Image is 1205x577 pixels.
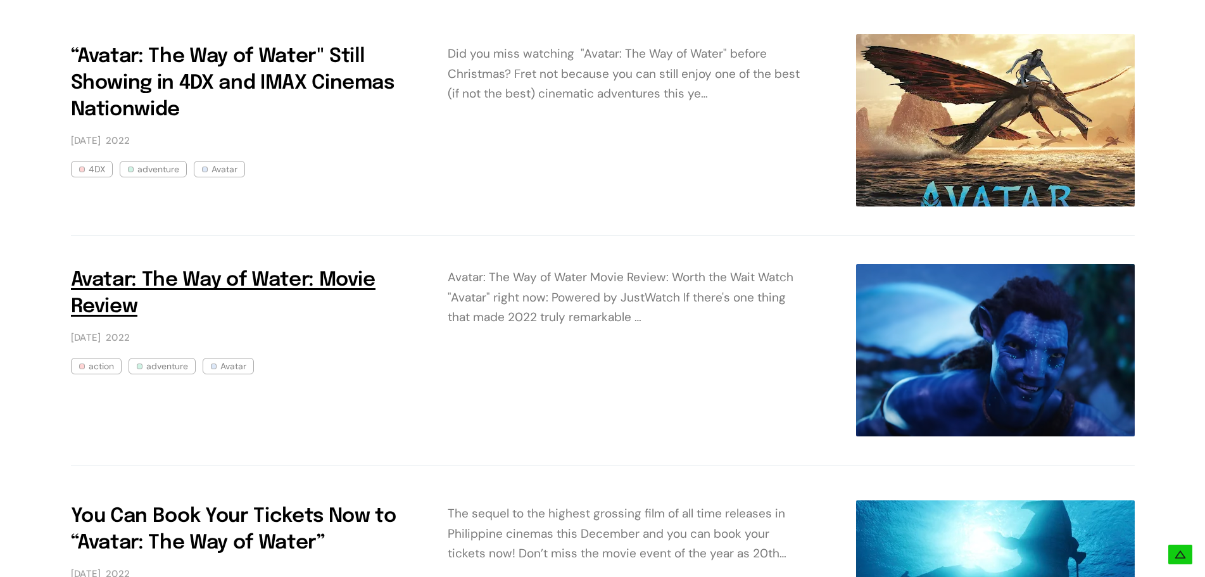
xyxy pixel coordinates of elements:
a: adventure [129,358,196,374]
div: The sequel to the highest grossing film of all time releases in Philippine cinemas this December ... [448,504,805,563]
a: “Avatar: The Way of Water" Still Showing in 4DX and IMAX Cinemas Nationwide [71,47,394,120]
img: “Avatar: The Way of Water" Still Showing in 4DX and IMAX Cinemas Nationwide [856,34,1135,206]
a: Avatar [194,161,245,177]
time: 2022-12-14T02:26:00+08:00 [71,333,130,343]
time: 2022-12-29T15:06:00+08:00 [71,136,130,146]
a: action [71,358,122,374]
a: Avatar: The Way of Water: Movie Review [71,270,375,317]
a: [DATE]2022 [71,135,136,146]
img: Avatar: The Way of Water: Movie Review [856,264,1135,436]
a: 4DX [71,161,113,177]
a: adventure [120,161,187,177]
a: Avatar [203,358,254,374]
a: [DATE]2022 [71,332,136,343]
div: Did you miss watching "Avatar: The Way of Water" before Christmas? Fret not because you can still... [448,44,805,103]
div: Avatar: The Way of Water Movie Review: Worth the Wait Watch "Avatar" right now: Powered by JustWa... [448,267,805,327]
a: You Can Book Your Tickets Now to “Avatar: The Way of Water” [71,507,396,553]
